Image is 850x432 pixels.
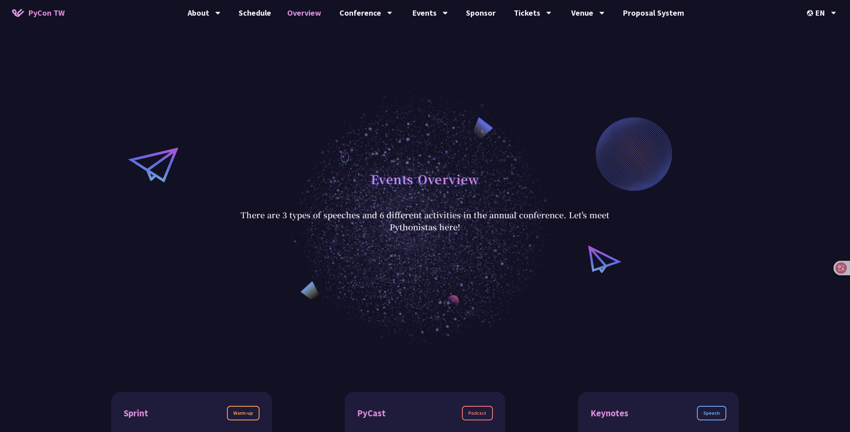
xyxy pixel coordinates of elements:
[238,209,612,233] p: There are 3 types of speeches and 6 different activities in the annual conference. Let's meet Pyt...
[4,3,73,23] a: PyCon TW
[124,406,148,420] div: Sprint
[227,406,259,420] div: Warm-up
[807,10,815,16] img: Locale Icon
[371,167,480,191] h1: Events Overview
[28,7,65,19] span: PyCon TW
[697,406,726,420] div: Speech
[357,406,386,420] div: PyCast
[591,406,628,420] div: Keynotes
[12,9,24,17] img: Home icon of PyCon TW 2025
[462,406,493,420] div: Podcast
